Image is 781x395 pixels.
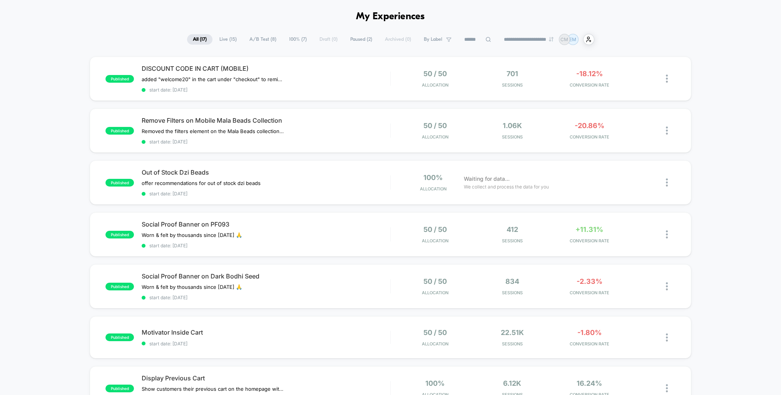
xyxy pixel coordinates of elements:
[142,272,390,280] span: Social Proof Banner on Dark Bodhi Seed
[464,175,510,183] span: Waiting for data...
[142,341,390,347] span: start date: [DATE]
[142,76,284,82] span: added "welcome20" in the cart under "checkout" to remind customers.
[422,238,448,243] span: Allocation
[105,231,134,238] span: published
[501,328,524,337] span: 22.51k
[345,34,378,45] span: Paused ( 2 )
[142,220,390,228] span: Social Proof Banner on PF093
[422,290,448,295] span: Allocation
[142,295,390,300] span: start date: [DATE]
[142,191,390,197] span: start date: [DATE]
[105,283,134,290] span: published
[560,37,568,42] p: CM
[423,277,447,285] span: 50 / 50
[422,341,448,347] span: Allocation
[476,238,549,243] span: Sessions
[503,122,522,130] span: 1.06k
[142,65,390,72] span: DISCOUNT CODE IN CART (MOBILE)
[105,75,134,83] span: published
[142,232,242,238] span: Worn & felt by thousands since [DATE] 🙏
[553,238,626,243] span: CONVERSION RATE
[553,82,626,88] span: CONVERSION RATE
[142,168,390,176] span: Out of Stock Dzi Beads
[666,282,668,290] img: close
[464,183,549,190] span: We collect and process the data for you
[142,128,284,134] span: Removed the filters element on the Mala Beads collection to see if the amount of filters stacked ...
[575,225,603,233] span: +11.31%
[356,11,425,22] h1: My Experiences
[576,70,603,78] span: -18.12%
[553,341,626,347] span: CONVERSION RATE
[187,34,212,45] span: All ( 17 )
[423,173,443,182] span: 100%
[142,139,390,145] span: start date: [DATE]
[553,290,626,295] span: CONVERSION RATE
[666,230,668,238] img: close
[666,75,668,83] img: close
[105,179,134,187] span: published
[666,127,668,135] img: close
[423,225,447,233] span: 50 / 50
[142,117,390,124] span: Remove Filters on Mobile Mala Beads Collection
[142,87,390,93] span: start date: [DATE]
[423,122,447,130] span: 50 / 50
[575,122,604,130] span: -20.86%
[476,290,549,295] span: Sessions
[105,385,134,392] span: published
[503,379,521,387] span: 6.12k
[423,70,447,78] span: 50 / 50
[105,127,134,135] span: published
[142,243,390,248] span: start date: [DATE]
[666,178,668,187] img: close
[244,34,282,45] span: A/B Test ( 8 )
[142,386,284,392] span: Show customers their previous cart on the homepage with a direct button to the cart
[105,333,134,341] span: published
[423,328,447,337] span: 50 / 50
[577,379,602,387] span: 16.24%
[142,180,261,186] span: offer recommendations for out of stock dzi beads
[142,328,390,336] span: Motivator Inside Cart
[569,37,576,42] p: EM
[420,186,447,192] span: Allocation
[666,333,668,342] img: close
[549,37,554,42] img: end
[577,328,602,337] span: -1.80%
[142,284,242,290] span: Worn & felt by thousands since [DATE] 🙏
[214,34,242,45] span: Live ( 15 )
[283,34,313,45] span: 100% ( 7 )
[507,225,518,233] span: 412
[577,277,602,285] span: -2.33%
[142,374,390,382] span: Display Previous Cart
[476,82,549,88] span: Sessions
[422,134,448,140] span: Allocation
[476,134,549,140] span: Sessions
[422,82,448,88] span: Allocation
[505,277,519,285] span: 834
[424,37,442,42] span: By Label
[553,134,626,140] span: CONVERSION RATE
[425,379,445,387] span: 100%
[666,384,668,392] img: close
[476,341,549,347] span: Sessions
[507,70,518,78] span: 701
